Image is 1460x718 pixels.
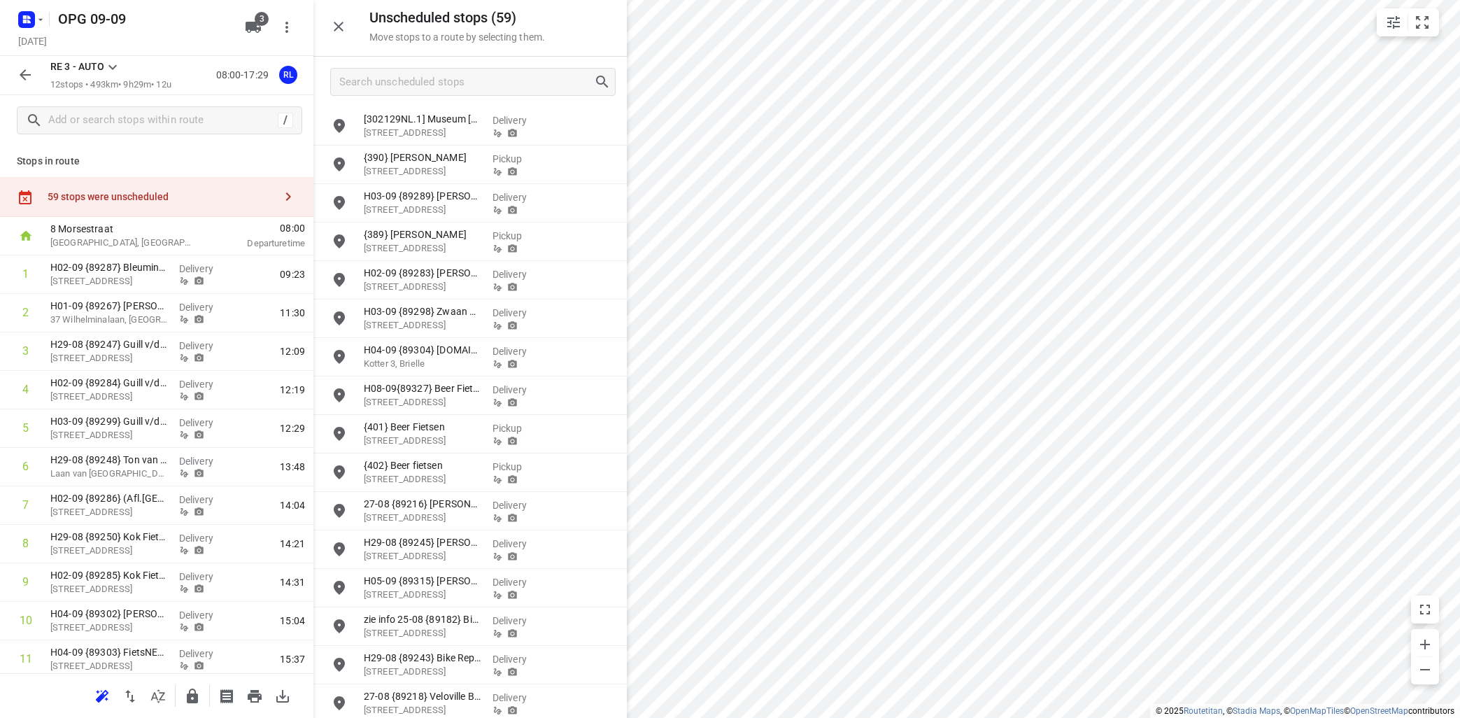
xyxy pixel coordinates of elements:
[364,588,481,602] p: [STREET_ADDRESS]
[179,531,231,545] p: Delivery
[179,454,231,468] p: Delivery
[364,703,481,717] p: Adegemstraat 45, Mechelen
[50,59,104,74] p: RE 3 - AUTO
[364,472,481,486] p: 31 Weimarstraat, Den Haag
[492,498,544,512] p: Delivery
[20,652,32,666] div: 11
[280,383,305,397] span: 12:19
[492,537,544,551] p: Delivery
[179,608,231,622] p: Delivery
[364,164,481,178] p: [STREET_ADDRESS]
[364,150,481,164] p: {390} [PERSON_NAME]
[50,299,168,313] p: H01-09 {89267} Dirkx Bikeshop B.V.
[50,467,168,481] p: Laan van Nieuw Guinea 30, Utrecht
[1184,706,1223,716] a: Routetitan
[364,318,481,332] p: [STREET_ADDRESS]
[364,381,481,395] p: H08-09{89327} Beer Fietsen
[364,420,481,434] p: {401} Beer Fietsen
[50,351,168,365] p: Heuvelstraat 141, Tilburg
[22,460,29,473] div: 6
[50,491,168,505] p: H02-09 {89286} (Afl.Utrecht) ZFP
[50,390,168,404] p: Heuvelstraat 141, Tilburg
[364,395,481,409] p: Weimarstraat 31, Den Haag
[50,260,168,274] p: H02-09 {89287} Bleumink Fietsen
[364,203,481,217] p: [STREET_ADDRESS]
[179,493,231,507] p: Delivery
[280,306,305,320] span: 11:30
[1233,706,1280,716] a: Stadia Maps
[216,68,274,83] p: 08:00-17:29
[22,575,29,589] div: 9
[273,13,301,41] button: More
[17,154,297,169] p: Stops in route
[280,537,305,551] span: 14:21
[50,78,171,92] p: 12 stops • 493km • 9h29m • 12u
[50,505,168,519] p: [STREET_ADDRESS]
[255,12,269,26] span: 3
[50,607,168,621] p: H04-09 {89302} Robert Harms Tweewielers
[364,189,481,203] p: H03-09 {89289} [PERSON_NAME]
[48,191,274,202] div: 59 stops were unscheduled
[280,344,305,358] span: 12:09
[88,689,116,702] span: Reoptimize route
[22,267,29,281] div: 1
[492,229,544,243] p: Pickup
[364,357,481,371] p: Kotter 3, Brielle
[213,237,305,251] p: Departure time
[364,280,481,294] p: [STREET_ADDRESS]
[22,344,29,358] div: 3
[144,689,172,702] span: Sort by time window
[364,574,481,588] p: H05-09 {89315} H.Mulder &amp;amp;amp; Zoon
[364,497,481,511] p: 27-08 {89216} H.Mulder & Zoon
[492,190,544,204] p: Delivery
[492,344,544,358] p: Delivery
[179,416,231,430] p: Delivery
[492,652,544,666] p: Delivery
[364,434,481,448] p: 31 Weimarstraat, Den Haag
[492,383,544,397] p: Delivery
[274,68,302,81] span: Assigned to Remco Lemke
[325,13,353,41] button: Close
[1350,706,1408,716] a: OpenStreetMap
[364,112,481,126] p: [302129NL.1] Museum Huist 's-Landsh
[364,549,481,563] p: Raadhuisstraat 63, Heemstede
[213,221,305,235] span: 08:00
[22,498,29,512] div: 7
[280,498,305,512] span: 14:04
[594,73,615,90] div: Search
[50,337,168,351] p: H29-08 {89247} Guill v/d Ven Fietsspecialist
[364,511,481,525] p: [STREET_ADDRESS]
[279,66,297,84] div: RL
[50,544,168,558] p: [STREET_ADDRESS]
[22,306,29,319] div: 2
[339,71,594,93] input: Search unscheduled stops
[179,262,231,276] p: Delivery
[179,377,231,391] p: Delivery
[50,222,196,236] p: 8 Morsestraat
[364,304,481,318] p: H03-09 {89298} Zwaan Bikes Rotterdam
[280,652,305,666] span: 15:37
[20,614,32,627] div: 10
[50,582,168,596] p: [STREET_ADDRESS]
[179,570,231,584] p: Delivery
[492,152,544,166] p: Pickup
[364,266,481,280] p: H02-09 {89283} Van Kortenhof Maassluis
[50,376,168,390] p: H02-09 {89284} Guill v/d Ven Fietsspecialist
[364,689,481,703] p: 27-08 {89218} Veloville BV - Velo2800
[22,421,29,435] div: 5
[280,575,305,589] span: 14:31
[239,13,267,41] button: 3
[179,647,231,661] p: Delivery
[492,306,544,320] p: Delivery
[50,274,168,288] p: [STREET_ADDRESS]
[492,113,544,127] p: Delivery
[364,126,481,140] p: [STREET_ADDRESS]
[364,665,481,679] p: [STREET_ADDRESS]
[50,621,168,635] p: [STREET_ADDRESS]
[492,614,544,628] p: Delivery
[492,691,544,705] p: Delivery
[492,267,544,281] p: Delivery
[241,689,269,702] span: Print route
[48,110,278,132] input: Add or search stops within route
[364,227,481,241] p: {389} [PERSON_NAME]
